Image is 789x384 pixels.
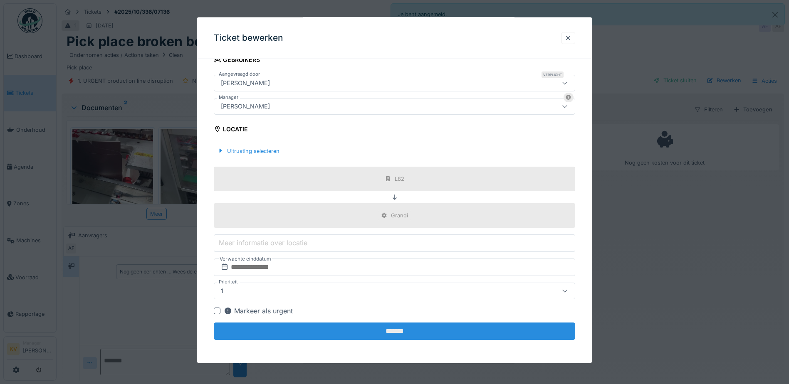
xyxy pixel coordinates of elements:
[391,211,408,219] div: Grandi
[219,254,272,263] label: Verwachte einddatum
[214,145,283,156] div: Uitrusting selecteren
[218,286,227,295] div: 1
[224,306,293,316] div: Markeer als urgent
[217,70,262,77] label: Aangevraagd door
[217,278,240,286] label: Prioriteit
[542,71,564,78] div: Verplicht
[217,238,309,248] label: Meer informatie over locatie
[214,54,260,68] div: Gebruikers
[218,101,273,111] div: [PERSON_NAME]
[395,175,404,182] div: L82
[217,94,240,101] label: Manager
[214,33,283,43] h3: Ticket bewerken
[218,78,273,87] div: [PERSON_NAME]
[214,123,248,137] div: Locatie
